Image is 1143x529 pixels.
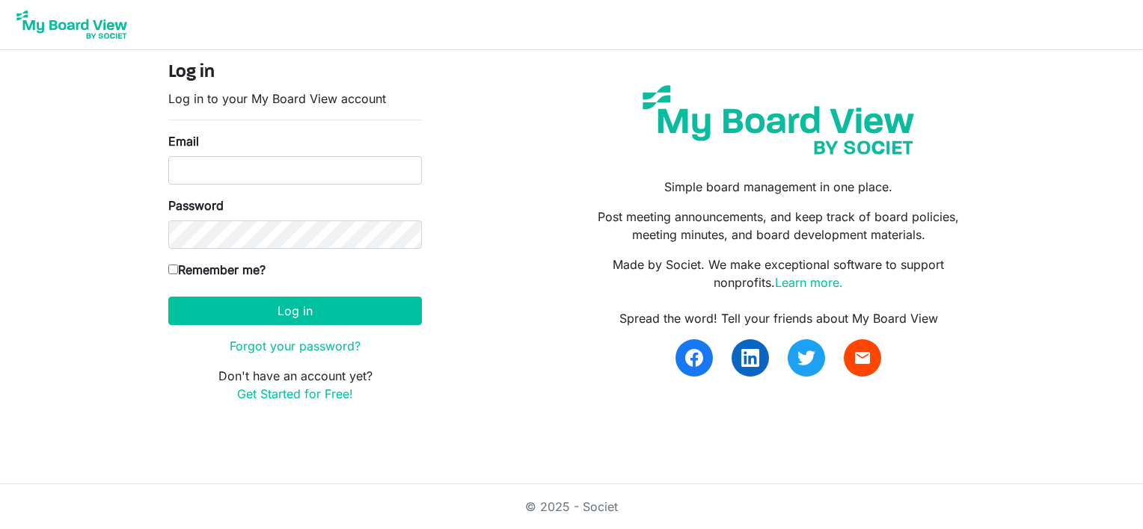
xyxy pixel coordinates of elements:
[237,386,353,401] a: Get Started for Free!
[583,208,975,244] p: Post meeting announcements, and keep track of board policies, meeting minutes, and board developm...
[12,6,132,43] img: My Board View Logo
[685,349,703,367] img: facebook.svg
[168,197,224,214] label: Password
[741,349,759,367] img: linkedin.svg
[168,62,422,84] h4: Log in
[168,132,199,150] label: Email
[525,499,618,514] a: © 2025 - Societ
[168,264,178,274] input: Remember me?
[583,309,975,327] div: Spread the word! Tell your friends about My Board View
[230,338,361,353] a: Forgot your password?
[168,367,422,403] p: Don't have an account yet?
[854,349,871,367] span: email
[631,74,925,166] img: my-board-view-societ.svg
[775,275,843,290] a: Learn more.
[168,90,422,108] p: Log in to your My Board View account
[583,256,975,291] p: Made by Societ. We make exceptional software to support nonprofits.
[583,178,975,196] p: Simple board management in one place.
[844,339,881,377] a: email
[797,349,815,367] img: twitter.svg
[168,261,266,279] label: Remember me?
[168,297,422,325] button: Log in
